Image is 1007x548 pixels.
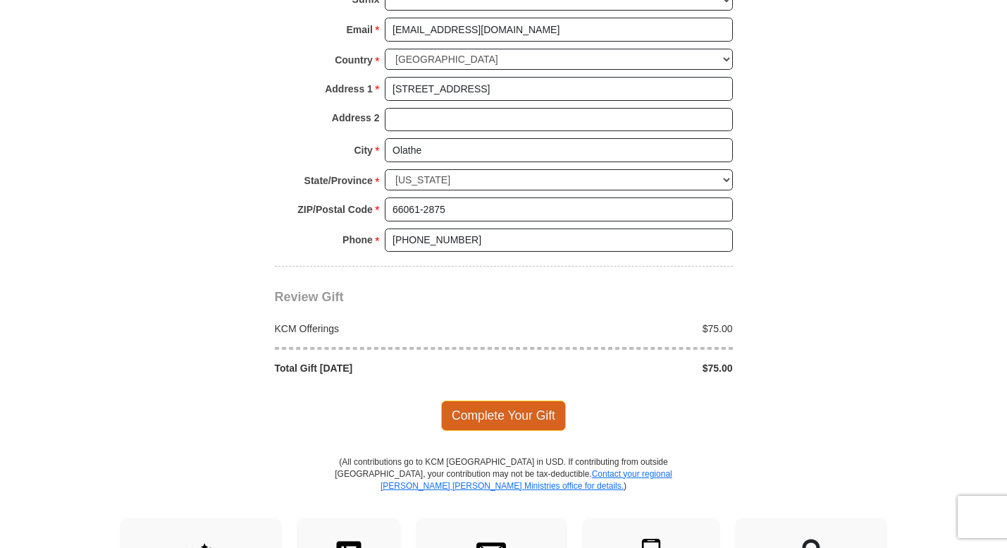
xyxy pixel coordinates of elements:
p: (All contributions go to KCM [GEOGRAPHIC_DATA] in USD. If contributing from outside [GEOGRAPHIC_D... [335,456,673,518]
a: Contact your regional [PERSON_NAME] [PERSON_NAME] Ministries office for details. [381,469,672,491]
strong: ZIP/Postal Code [297,200,373,219]
span: Complete Your Gift [441,401,566,430]
div: KCM Offerings [267,322,504,336]
strong: Phone [342,230,373,250]
div: Total Gift [DATE] [267,361,504,375]
strong: State/Province [304,171,373,190]
strong: Address 1 [325,79,373,99]
strong: Email [347,20,373,39]
strong: City [354,140,372,160]
span: Review Gift [275,290,344,304]
strong: Address 2 [332,108,380,128]
div: $75.00 [504,361,741,375]
strong: Country [335,50,373,70]
div: $75.00 [504,322,741,336]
